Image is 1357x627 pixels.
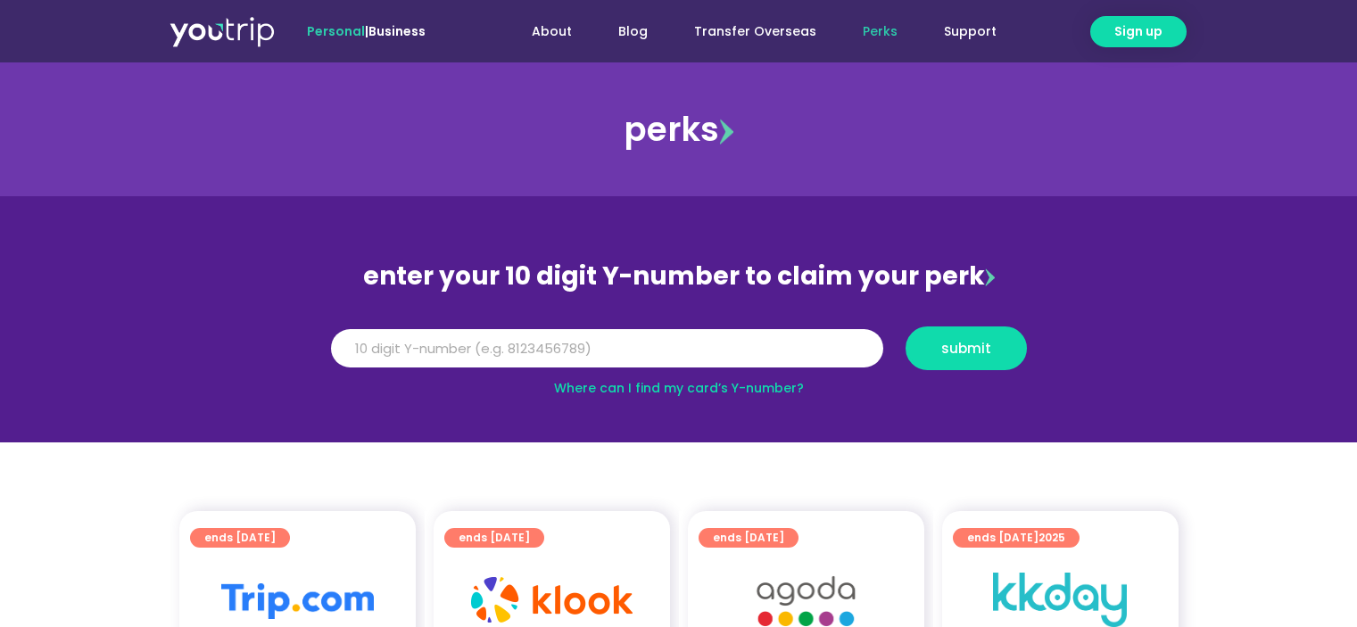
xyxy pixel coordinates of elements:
[906,326,1027,370] button: submit
[331,326,1027,384] form: Y Number
[699,528,798,548] a: ends [DATE]
[1114,22,1163,41] span: Sign up
[713,528,784,548] span: ends [DATE]
[509,15,595,48] a: About
[1090,16,1187,47] a: Sign up
[459,528,530,548] span: ends [DATE]
[1038,530,1065,545] span: 2025
[307,22,426,40] span: |
[671,15,840,48] a: Transfer Overseas
[322,253,1036,300] div: enter your 10 digit Y-number to claim your perk
[554,379,804,397] a: Where can I find my card’s Y-number?
[331,329,883,368] input: 10 digit Y-number (e.g. 8123456789)
[595,15,671,48] a: Blog
[190,528,290,548] a: ends [DATE]
[840,15,921,48] a: Perks
[444,528,544,548] a: ends [DATE]
[204,528,276,548] span: ends [DATE]
[953,528,1080,548] a: ends [DATE]2025
[921,15,1020,48] a: Support
[941,342,991,355] span: submit
[474,15,1020,48] nav: Menu
[307,22,365,40] span: Personal
[368,22,426,40] a: Business
[967,528,1065,548] span: ends [DATE]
